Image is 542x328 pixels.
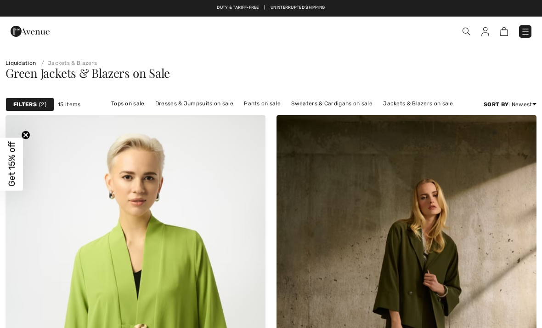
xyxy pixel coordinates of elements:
img: Shopping Bag [500,27,508,36]
a: Skirts on sale [229,109,275,121]
a: 1ère Avenue [11,26,50,35]
div: : Newest [484,100,536,109]
a: Outerwear on sale [276,109,335,121]
img: My Info [481,27,489,36]
img: Menu [521,27,530,36]
img: 1ère Avenue [11,22,50,40]
strong: Sort By [484,101,508,108]
a: Jackets & Blazers on sale [378,98,458,109]
img: Search [463,28,470,35]
a: Dresses & Jumpsuits on sale [151,98,238,109]
a: Jackets & Blazers [38,60,97,66]
span: 2 [39,100,46,109]
span: Green Jackets & Blazers on Sale [6,65,170,81]
span: Get 15% off [6,142,17,187]
a: Liquidation [6,60,36,66]
a: Pants on sale [239,98,285,109]
strong: Filters [13,100,37,109]
button: Close teaser [21,130,30,139]
a: Tops on sale [107,98,149,109]
span: 15 items [58,100,80,109]
a: Sweaters & Cardigans on sale [287,98,377,109]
